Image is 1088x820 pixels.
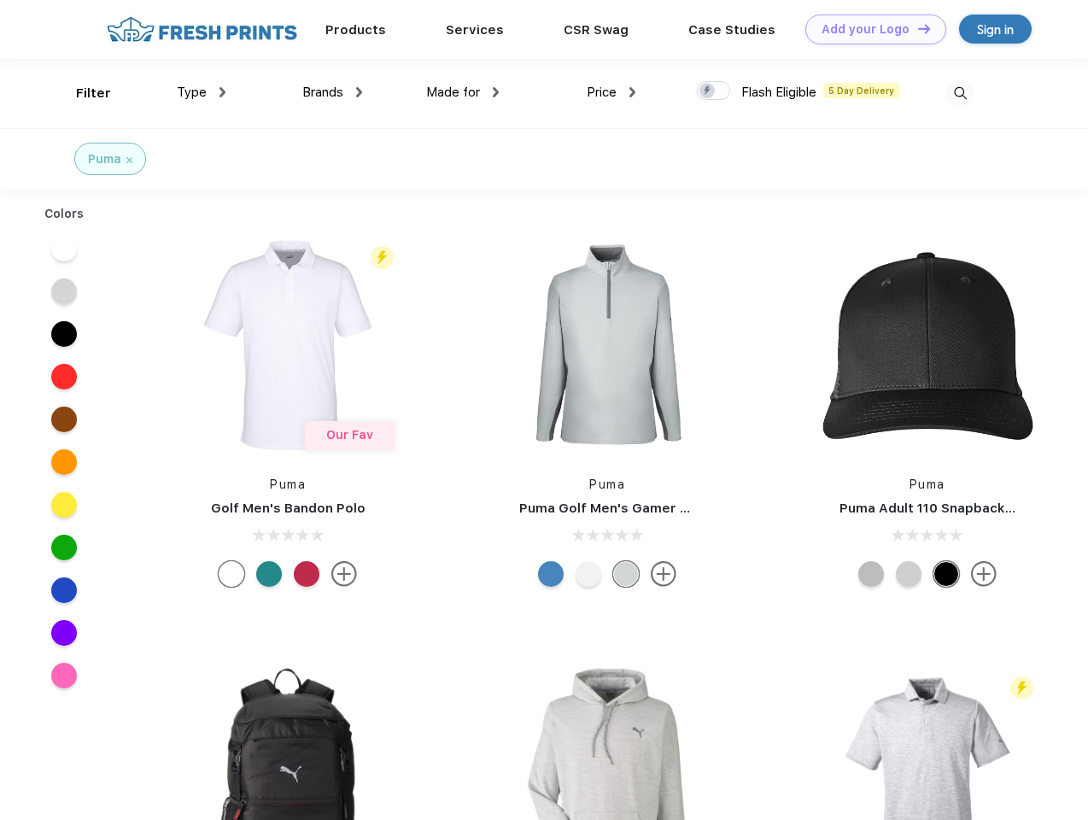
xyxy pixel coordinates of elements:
[959,15,1032,44] a: Sign in
[629,87,635,97] img: dropdown.png
[613,561,639,587] div: High Rise
[494,231,721,459] img: func=resize&h=266
[493,87,499,97] img: dropdown.png
[651,561,676,587] img: more.svg
[219,87,225,97] img: dropdown.png
[371,246,394,269] img: flash_active_toggle.svg
[177,85,207,100] span: Type
[32,205,97,223] div: Colors
[823,83,899,98] span: 5 Day Delivery
[211,501,366,516] a: Golf Men's Bandon Polo
[76,84,111,103] div: Filter
[256,561,282,587] div: Green Lagoon
[589,477,625,491] a: Puma
[88,150,121,168] div: Puma
[126,157,132,163] img: filter_cancel.svg
[814,231,1041,459] img: func=resize&h=266
[219,561,244,587] div: Bright White
[576,561,601,587] div: Bright White
[270,477,306,491] a: Puma
[971,561,997,587] img: more.svg
[102,15,302,44] img: fo%20logo%202.webp
[564,22,629,38] a: CSR Swag
[1010,676,1033,700] img: flash_active_toggle.svg
[426,85,480,100] span: Made for
[331,561,357,587] img: more.svg
[741,85,816,100] span: Flash Eligible
[918,24,930,33] img: DT
[174,231,401,459] img: func=resize&h=266
[858,561,884,587] div: Quarry with Brt Whit
[933,561,959,587] div: Pma Blk Pma Blk
[946,79,974,108] img: desktop_search.svg
[446,22,504,38] a: Services
[519,501,789,516] a: Puma Golf Men's Gamer Golf Quarter-Zip
[896,561,921,587] div: Quarry Brt Whit
[325,22,386,38] a: Products
[302,85,343,100] span: Brands
[294,561,319,587] div: Ski Patrol
[587,85,617,100] span: Price
[326,428,373,442] span: Our Fav
[822,22,910,37] div: Add your Logo
[910,477,945,491] a: Puma
[538,561,564,587] div: Bright Cobalt
[356,87,362,97] img: dropdown.png
[977,20,1014,39] div: Sign in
